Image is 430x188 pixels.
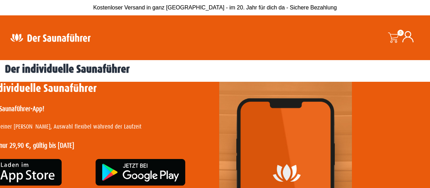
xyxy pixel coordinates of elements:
span: Kostenloser Versand in ganz [GEOGRAPHIC_DATA] - im 20. Jahr für dich da - Sichere Bezahlung [93,5,337,10]
span: 0 [397,30,404,36]
h1: Der individuelle Saunaführer [5,64,425,75]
